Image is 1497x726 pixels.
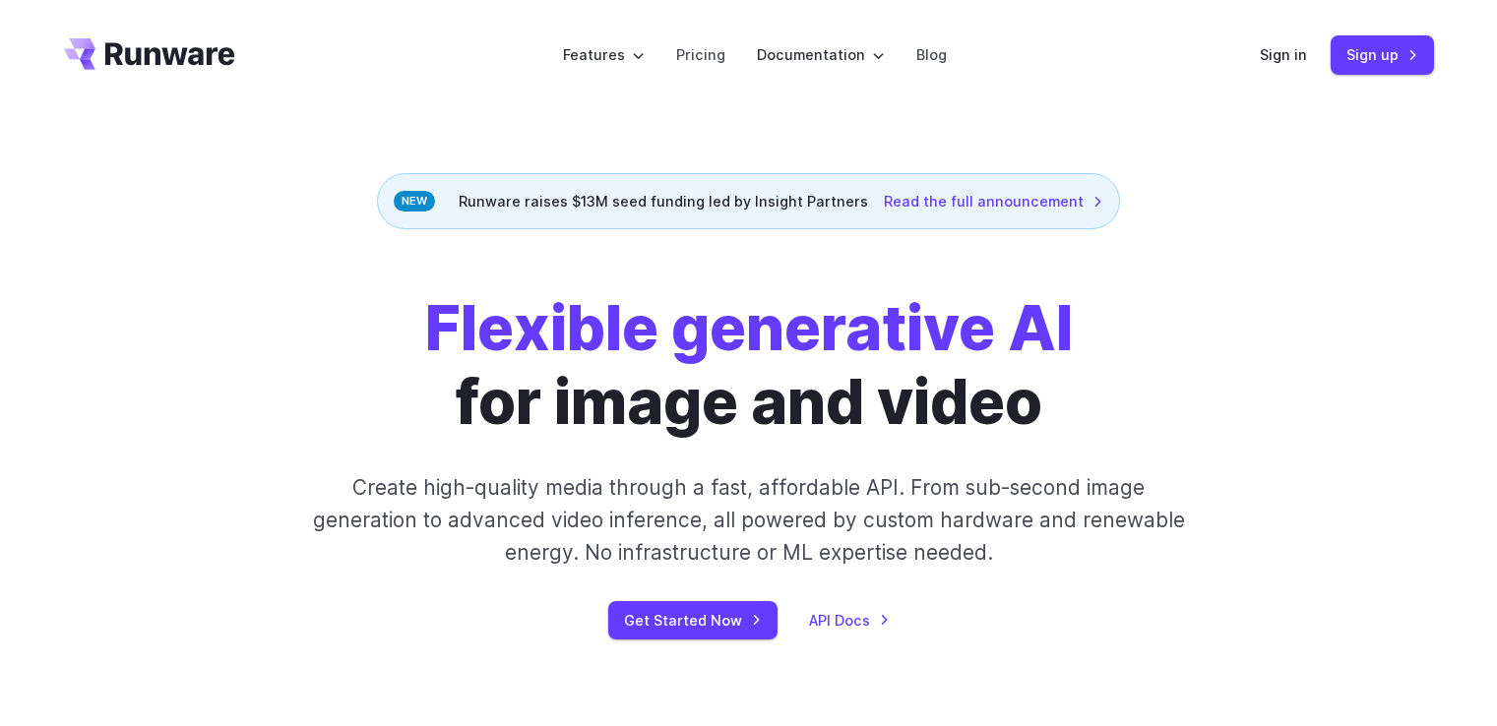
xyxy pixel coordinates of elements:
strong: Flexible generative AI [425,291,1073,365]
a: Blog [916,43,947,66]
h1: for image and video [425,292,1073,440]
div: Runware raises $13M seed funding led by Insight Partners [377,173,1120,229]
a: Go to / [64,38,235,70]
a: Sign up [1331,35,1434,74]
p: Create high-quality media through a fast, affordable API. From sub-second image generation to adv... [310,471,1187,570]
label: Documentation [757,43,885,66]
a: Read the full announcement [884,190,1103,212]
a: Sign in [1260,43,1307,66]
label: Features [563,43,645,66]
a: API Docs [809,609,890,632]
a: Pricing [676,43,725,66]
a: Get Started Now [608,601,778,639]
